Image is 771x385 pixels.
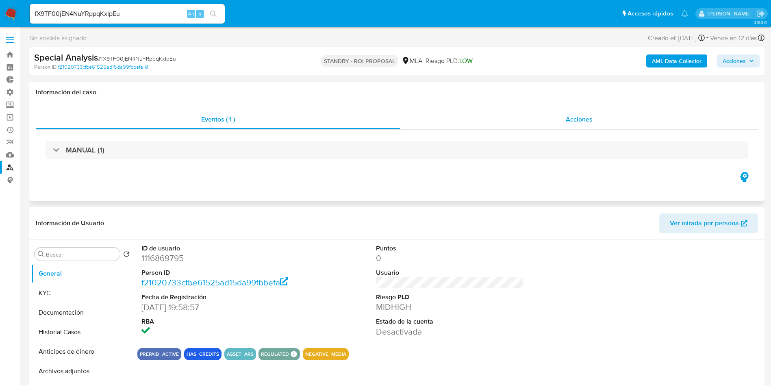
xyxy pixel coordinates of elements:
h1: Información de Usuario [36,219,104,227]
dt: RBA [141,317,290,326]
span: - [706,33,708,44]
button: Buscar [38,251,44,257]
span: Sin analista asignado [29,34,87,43]
a: Notificaciones [681,10,688,17]
dt: Fecha de Registración [141,293,290,302]
span: Riesgo PLD: [426,57,473,65]
dt: Estado de la cuenta [376,317,524,326]
dt: ID de usuario [141,244,290,253]
b: Person ID [34,63,56,71]
dt: Riesgo PLD [376,293,524,302]
span: s [199,10,201,17]
span: Accesos rápidos [628,9,673,18]
b: Special Analysis [34,51,98,64]
button: Volver al orden por defecto [123,251,130,260]
a: f21020733cfbe61525ad15da99fbbefa [141,276,289,288]
span: Ver mirada por persona [670,213,739,233]
dt: Puntos [376,244,524,253]
dt: Usuario [376,268,524,277]
dt: Person ID [141,268,290,277]
button: Documentación [31,303,133,322]
input: Buscar usuario o caso... [30,9,225,19]
p: STANDBY - ROI PROPOSAL [321,55,398,67]
dd: Desactivada [376,326,524,337]
span: LOW [459,56,473,65]
p: gustavo.deseta@mercadolibre.com [708,10,754,17]
button: Ver mirada por persona [659,213,758,233]
dd: [DATE] 19:58:57 [141,302,290,313]
h3: MANUAL (1) [66,146,104,154]
dd: 1116869795 [141,252,290,264]
button: Archivos adjuntos [31,361,133,381]
button: Historial Casos [31,322,133,342]
div: Creado el: [DATE] [648,33,705,44]
span: Acciones [566,115,593,124]
a: Salir [756,9,765,18]
div: MLA [402,57,422,65]
input: Buscar [46,251,117,258]
button: Acciones [717,54,760,67]
span: Eventos ( 1 ) [201,115,235,124]
span: # fX9TF00jEN4NuYRppqKxIpEu [98,54,176,63]
dd: 0 [376,252,524,264]
button: KYC [31,283,133,303]
span: Vence en 12 días [710,34,757,43]
b: AML Data Collector [652,54,702,67]
button: search-icon [205,8,222,20]
span: Acciones [723,54,746,67]
button: General [31,264,133,283]
button: Anticipos de dinero [31,342,133,361]
button: AML Data Collector [646,54,707,67]
dd: MIDHIGH [376,301,524,313]
div: MANUAL (1) [46,141,748,159]
h1: Información del caso [36,88,758,96]
span: Alt [188,10,194,17]
a: f21020733cfbe61525ad15da99fbbefa [58,63,148,71]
